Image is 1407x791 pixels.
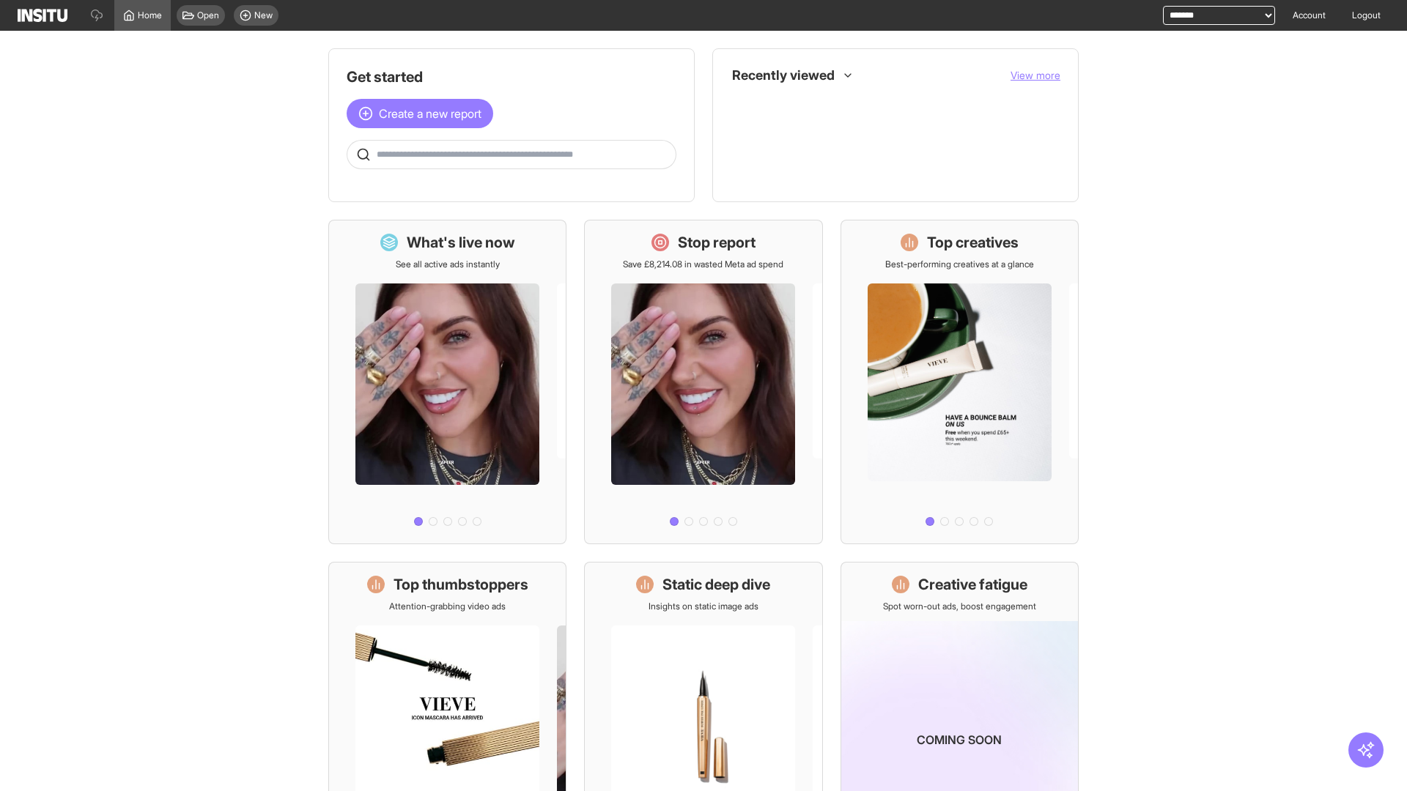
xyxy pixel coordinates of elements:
[18,9,67,22] img: Logo
[328,220,566,544] a: What's live nowSee all active ads instantly
[584,220,822,544] a: Stop reportSave £8,214.08 in wasted Meta ad spend
[623,259,783,270] p: Save £8,214.08 in wasted Meta ad spend
[254,10,273,21] span: New
[927,232,1019,253] h1: Top creatives
[347,99,493,128] button: Create a new report
[678,232,756,253] h1: Stop report
[662,574,770,595] h1: Static deep dive
[407,232,515,253] h1: What's live now
[649,601,758,612] p: Insights on static image ads
[1011,68,1060,83] button: View more
[389,601,506,612] p: Attention-grabbing video ads
[197,10,219,21] span: Open
[885,259,1034,270] p: Best-performing creatives at a glance
[396,259,500,270] p: See all active ads instantly
[1011,69,1060,81] span: View more
[394,574,528,595] h1: Top thumbstoppers
[841,220,1079,544] a: Top creativesBest-performing creatives at a glance
[138,10,162,21] span: Home
[379,105,481,122] span: Create a new report
[347,67,676,87] h1: Get started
